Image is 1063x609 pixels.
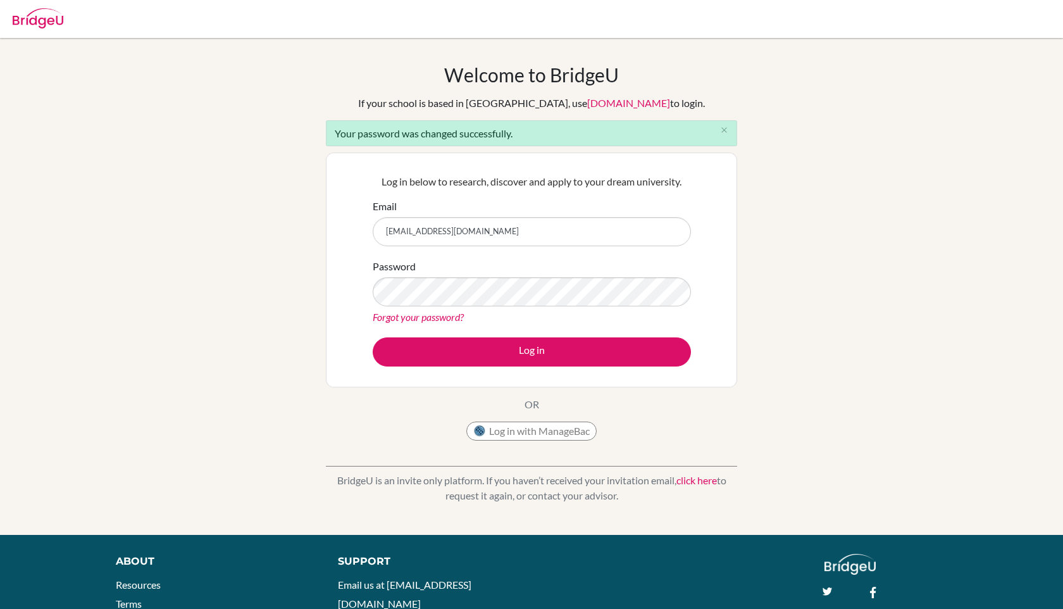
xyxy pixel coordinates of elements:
div: Support [338,554,518,569]
p: OR [525,397,539,412]
div: Your password was changed successfully. [326,120,737,146]
button: Log in with ManageBac [466,422,597,441]
button: Log in [373,337,691,367]
label: Password [373,259,416,274]
a: click here [676,474,717,486]
img: Bridge-U [13,8,63,28]
i: close [719,125,729,135]
button: Close [711,121,737,140]
p: BridgeU is an invite only platform. If you haven’t received your invitation email, to request it ... [326,473,737,503]
img: logo_white@2x-f4f0deed5e89b7ecb1c2cc34c3e3d731f90f0f143d5ea2071677605dd97b5244.png [824,554,876,575]
a: [DOMAIN_NAME] [587,97,670,109]
a: Resources [116,579,161,591]
h1: Welcome to BridgeU [444,63,619,86]
div: If your school is based in [GEOGRAPHIC_DATA], use to login. [358,96,705,111]
div: About [116,554,309,569]
a: Forgot your password? [373,311,464,323]
p: Log in below to research, discover and apply to your dream university. [373,174,691,189]
label: Email [373,199,397,214]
